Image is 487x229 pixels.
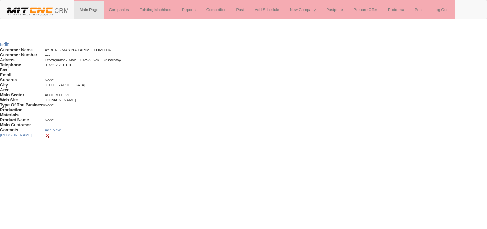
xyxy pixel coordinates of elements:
[231,1,249,19] a: Past
[45,53,121,58] td: ----
[284,1,321,19] a: New Company
[74,1,104,19] a: Main Page
[45,78,121,83] td: None
[6,6,54,16] img: header.png
[409,1,428,19] a: Print
[45,133,50,139] img: Edit
[134,1,177,19] a: Existing Machines
[45,98,121,103] td: [DOMAIN_NAME]
[0,0,74,18] a: CRM
[45,118,121,123] td: None
[428,1,453,19] a: Log Out
[250,1,285,19] a: Add Schedule
[383,1,409,19] a: Proforma
[45,63,121,68] td: 0 332 251 61 01
[348,1,383,19] a: Prepare Offer
[45,83,121,88] td: [GEOGRAPHIC_DATA]
[45,128,61,132] a: Add New
[45,103,121,108] td: None
[104,1,134,19] a: Companies
[321,1,348,19] a: Postpone
[176,1,201,19] a: Reports
[45,58,121,63] td: Fevziçakmak Mah., 10753. Sok., 32 karatay
[45,93,121,98] td: AUTOMOTIVE
[45,48,121,53] td: AYBERG MAKİNA TARIM OTOMOTİV
[201,1,231,19] a: Competitor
